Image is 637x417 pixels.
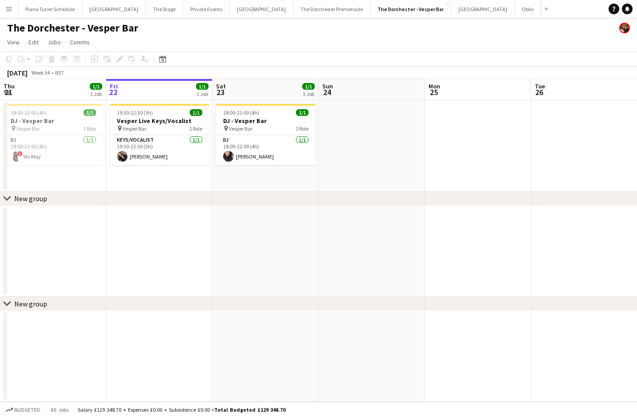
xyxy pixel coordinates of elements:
span: Mon [429,82,440,90]
app-job-card: 18:00-22:00 (4h)1/1DJ - Vesper Bar Vesper Bar1 RoleDJ1/118:00-22:00 (4h)!Viv May [4,104,103,165]
span: 1/1 [90,83,102,90]
app-card-role: DJ1/118:00-22:00 (4h)!Viv May [4,135,103,165]
span: 1/1 [302,83,315,90]
span: Sun [322,82,333,90]
div: New group [14,194,47,203]
span: Fri [110,82,118,90]
span: Vesper Bar [16,125,40,132]
button: The Dorchester - Vesper Bar [370,0,451,18]
span: Tue [535,82,545,90]
button: Oblix [515,0,541,18]
button: [GEOGRAPHIC_DATA] [82,0,146,18]
app-job-card: 18:00-22:00 (4h)1/1DJ - Vesper Bar Vesper Bar1 RoleDJ1/118:00-22:00 (4h)[PERSON_NAME] [216,104,316,165]
a: Jobs [44,36,64,48]
div: New group [14,299,47,308]
div: 1 Job [90,91,102,97]
div: Salary £129 348.70 + Expenses £0.00 + Subsistence £0.00 = [78,406,285,413]
span: 1/1 [296,109,308,116]
span: Budgeted [14,407,40,413]
span: 18:00-22:00 (4h) [223,109,259,116]
span: 24 [321,87,333,97]
h3: DJ - Vesper Bar [4,117,103,125]
span: Total Budgeted £129 348.70 [214,406,285,413]
button: Private Events [183,0,230,18]
span: 1/1 [84,109,96,116]
span: 21 [2,87,15,97]
div: 1 Job [196,91,208,97]
span: Vesper Bar [229,125,252,132]
span: All jobs [49,406,70,413]
div: [DATE] [7,68,28,77]
span: 19:30-22:30 (3h) [117,109,153,116]
span: 1/1 [190,109,202,116]
span: 23 [215,87,226,97]
span: Thu [4,82,15,90]
button: The Stage [146,0,183,18]
app-card-role: Keys/Vocalist1/119:30-22:30 (3h)[PERSON_NAME] [110,135,209,165]
app-user-avatar: Rosie Skuse [619,23,630,33]
button: The Dorchester Promenade [293,0,370,18]
a: Comms [66,36,93,48]
a: Edit [25,36,42,48]
button: Piano Tuner Schedule [18,0,82,18]
span: Sat [216,82,226,90]
span: 25 [427,87,440,97]
div: 1 Job [303,91,314,97]
span: ! [17,151,23,156]
span: 1/1 [196,83,208,90]
h1: The Dorchester - Vesper Bar [7,21,138,35]
app-job-card: 19:30-22:30 (3h)1/1Vesper Live Keys/Vocalist Vesper Bar1 RoleKeys/Vocalist1/119:30-22:30 (3h)[PER... [110,104,209,165]
span: 26 [533,87,545,97]
span: Week 34 [29,69,52,76]
span: Jobs [48,38,61,46]
span: 22 [108,87,118,97]
span: 1 Role [296,125,308,132]
app-card-role: DJ1/118:00-22:00 (4h)[PERSON_NAME] [216,135,316,165]
button: [GEOGRAPHIC_DATA] [230,0,293,18]
h3: DJ - Vesper Bar [216,117,316,125]
div: BST [55,69,64,76]
span: View [7,38,20,46]
span: Vesper Bar [123,125,146,132]
a: View [4,36,23,48]
h3: Vesper Live Keys/Vocalist [110,117,209,125]
button: Budgeted [4,405,41,415]
span: Edit [28,38,39,46]
span: 1 Role [83,125,96,132]
button: [GEOGRAPHIC_DATA] [451,0,515,18]
span: 18:00-22:00 (4h) [11,109,47,116]
span: Comms [70,38,90,46]
span: 1 Role [189,125,202,132]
